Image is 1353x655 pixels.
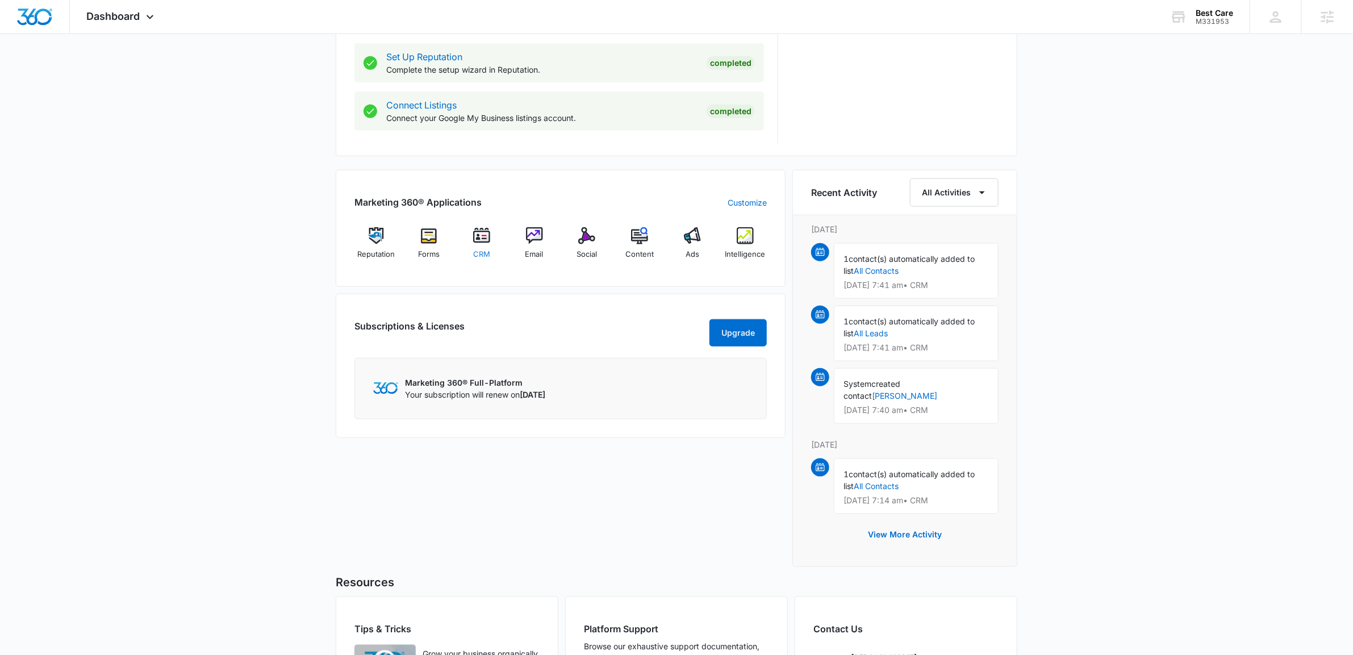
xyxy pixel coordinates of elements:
p: [DATE] [811,439,999,450]
span: System [843,379,871,389]
span: Forms [418,249,440,260]
a: Forms [407,227,451,268]
span: CRM [473,249,490,260]
h6: Recent Activity [811,186,877,199]
a: All Leads [854,328,888,338]
p: [DATE] 7:41 am • CRM [843,281,989,289]
span: Social [577,249,597,260]
p: Your subscription will renew on [405,389,545,400]
p: [DATE] [811,223,999,235]
button: View More Activity [857,521,953,548]
h2: Subscriptions & Licenses [354,319,465,342]
span: Email [525,249,544,260]
a: [PERSON_NAME] [872,391,937,400]
p: Connect your Google My Business listings account. [386,112,698,124]
span: 1 [843,469,849,479]
span: contact(s) automatically added to list [843,316,975,338]
span: contact(s) automatically added to list [843,469,975,491]
p: [DATE] 7:40 am • CRM [843,406,989,414]
button: All Activities [910,178,999,207]
a: Email [512,227,556,268]
span: Intelligence [725,249,765,260]
a: Ads [671,227,715,268]
a: Content [618,227,662,268]
a: Set Up Reputation [386,51,462,62]
span: created contact [843,379,900,400]
p: Complete the setup wizard in Reputation. [386,64,698,76]
h2: Platform Support [584,622,769,636]
h2: Contact Us [813,622,999,636]
a: Intelligence [723,227,767,268]
span: Content [625,249,654,260]
a: Social [565,227,609,268]
p: [DATE] 7:41 am • CRM [843,344,989,352]
button: Upgrade [709,319,767,347]
div: account name [1196,9,1233,18]
p: Marketing 360® Full-Platform [405,377,545,389]
a: All Contacts [854,266,899,276]
p: [DATE] 7:14 am • CRM [843,497,989,504]
a: Customize [728,197,767,208]
a: CRM [460,227,504,268]
h5: Resources [336,574,1017,591]
img: Marketing 360 Logo [373,382,398,394]
div: Completed [707,56,755,70]
span: contact(s) automatically added to list [843,254,975,276]
h2: Marketing 360® Applications [354,195,482,209]
h2: Tips & Tricks [354,622,540,636]
div: account id [1196,18,1233,26]
span: Reputation [357,249,395,260]
span: 1 [843,254,849,264]
span: Ads [686,249,699,260]
span: Dashboard [87,10,140,22]
a: All Contacts [854,481,899,491]
a: Connect Listings [386,99,457,111]
a: Reputation [354,227,398,268]
span: 1 [843,316,849,326]
div: Completed [707,105,755,118]
span: [DATE] [520,390,545,399]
